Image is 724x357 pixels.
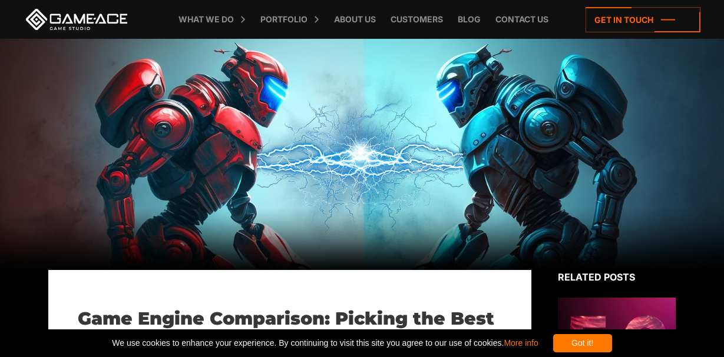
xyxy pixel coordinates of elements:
[78,308,502,351] h1: Game Engine Comparison: Picking the Best Tool
[586,7,700,32] a: Get in touch
[553,334,612,352] div: Got it!
[112,334,538,352] span: We use cookies to enhance your experience. By continuing to visit this site you agree to our use ...
[504,338,538,348] a: More info
[558,270,676,284] div: Related posts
